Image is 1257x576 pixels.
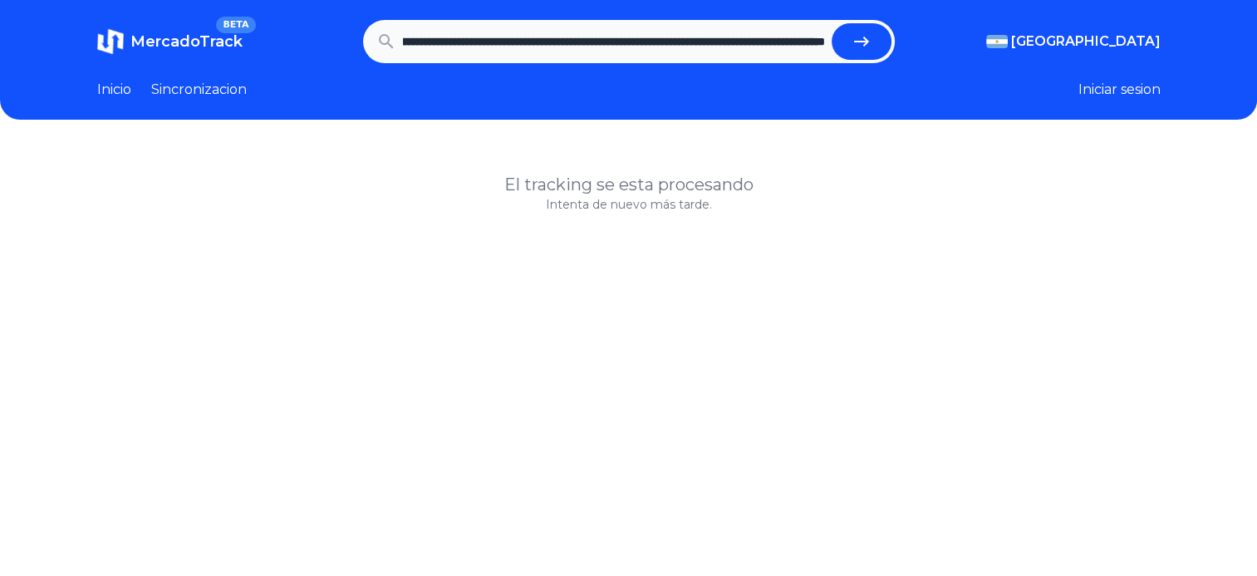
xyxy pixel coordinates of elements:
[986,35,1008,48] img: Argentina
[130,32,243,51] span: MercadoTrack
[97,196,1161,213] p: Intenta de nuevo más tarde.
[986,32,1161,52] button: [GEOGRAPHIC_DATA]
[216,17,255,33] span: BETA
[97,173,1161,196] h1: El tracking se esta procesando
[1011,32,1161,52] span: [GEOGRAPHIC_DATA]
[97,80,131,100] a: Inicio
[1078,80,1161,100] button: Iniciar sesion
[151,80,247,100] a: Sincronizacion
[97,28,243,55] a: MercadoTrackBETA
[97,28,124,55] img: MercadoTrack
